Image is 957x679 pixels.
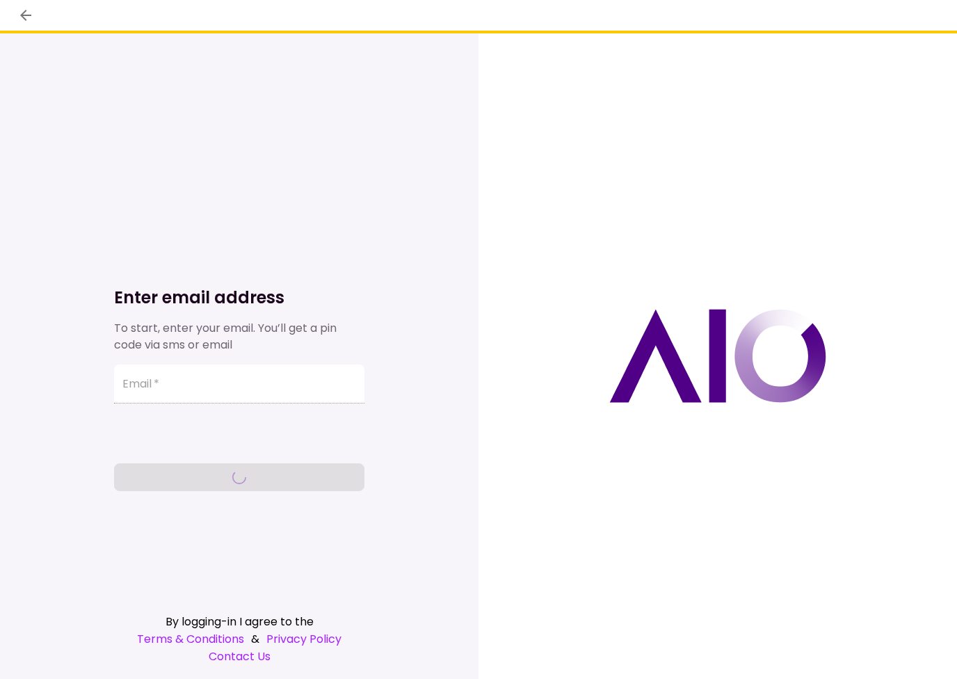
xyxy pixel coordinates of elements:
[114,287,364,309] h1: Enter email address
[266,630,341,648] a: Privacy Policy
[114,648,364,665] a: Contact Us
[137,630,244,648] a: Terms & Conditions
[609,309,826,403] img: AIO logo
[14,3,38,27] button: back
[114,320,364,353] div: To start, enter your email. You’ll get a pin code via sms or email
[114,630,364,648] div: &
[114,613,364,630] div: By logging-in I agree to the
